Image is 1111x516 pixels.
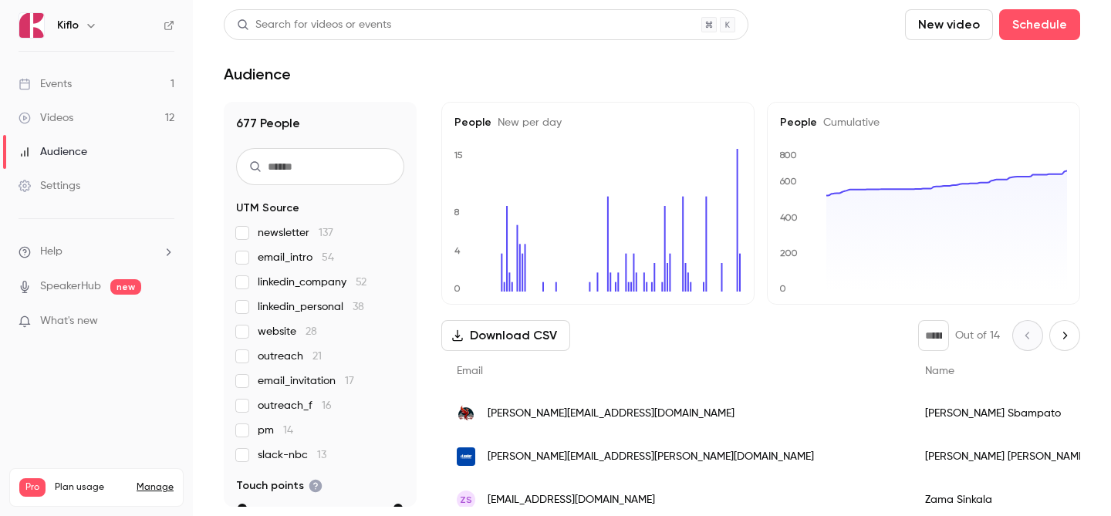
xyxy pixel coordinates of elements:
[353,302,364,312] span: 38
[905,9,993,40] button: New video
[258,275,366,290] span: linkedin_company
[57,18,79,33] h6: Kiflo
[393,504,403,513] div: max
[19,178,80,194] div: Settings
[224,65,291,83] h1: Audience
[780,248,798,258] text: 200
[137,481,174,494] a: Manage
[488,449,814,465] span: [PERSON_NAME][EMAIL_ADDRESS][PERSON_NAME][DOMAIN_NAME]
[454,115,741,130] h5: People
[40,278,101,295] a: SpeakerHub
[258,349,322,364] span: outreach
[317,450,326,460] span: 13
[258,225,333,241] span: newsletter
[258,299,364,315] span: linkedin_personal
[441,320,570,351] button: Download CSV
[457,447,475,466] img: eleader.biz
[156,315,174,329] iframe: Noticeable Trigger
[283,425,293,436] span: 14
[925,366,954,376] span: Name
[258,398,332,413] span: outreach_f
[258,324,317,339] span: website
[19,244,174,260] li: help-dropdown-opener
[488,492,655,508] span: [EMAIL_ADDRESS][DOMAIN_NAME]
[236,114,404,133] h1: 677 People
[454,283,461,294] text: 0
[258,423,293,438] span: pm
[19,76,72,92] div: Events
[236,201,299,216] span: UTM Source
[457,404,475,423] img: bridgerwise.com
[312,351,322,362] span: 21
[356,277,366,288] span: 52
[955,328,1000,343] p: Out of 14
[457,366,483,376] span: Email
[779,150,797,160] text: 800
[322,400,332,411] span: 16
[345,376,354,386] span: 17
[55,481,127,494] span: Plan usage
[306,326,317,337] span: 28
[19,144,87,160] div: Audience
[460,493,472,507] span: ZS
[780,212,798,223] text: 400
[258,447,326,463] span: slack-nbc
[999,9,1080,40] button: Schedule
[454,150,463,160] text: 15
[236,478,322,494] span: Touch points
[491,117,562,128] span: New per day
[237,17,391,33] div: Search for videos or events
[258,373,354,389] span: email_invitation
[779,176,797,187] text: 600
[910,392,1103,435] div: [PERSON_NAME] Sbampato
[1049,320,1080,351] button: Next page
[488,406,734,422] span: [PERSON_NAME][EMAIL_ADDRESS][DOMAIN_NAME]
[110,279,141,295] span: new
[258,250,334,265] span: email_intro
[319,228,333,238] span: 137
[19,478,46,497] span: Pro
[780,115,1067,130] h5: People
[40,313,98,329] span: What's new
[19,110,73,126] div: Videos
[779,283,786,294] text: 0
[817,117,880,128] span: Cumulative
[454,245,461,256] text: 4
[40,244,62,260] span: Help
[19,13,44,38] img: Kiflo
[454,207,460,218] text: 8
[910,435,1103,478] div: [PERSON_NAME] [PERSON_NAME]
[322,252,334,263] span: 54
[238,504,247,513] div: min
